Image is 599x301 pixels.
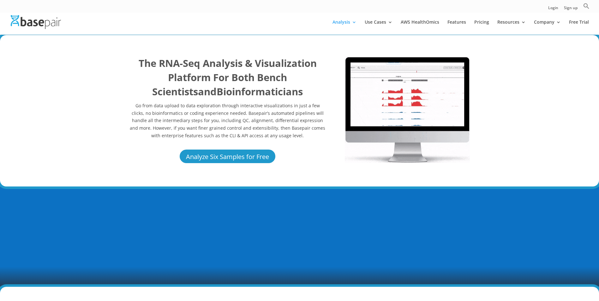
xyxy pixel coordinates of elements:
img: Basepair [11,15,61,29]
p: Go from data upload to data exploration through interactive visualizations in just a few clicks, ... [129,102,326,139]
a: Login [548,6,558,13]
b: Bioinformaticians [217,85,303,98]
a: Pricing [474,20,489,35]
a: Search Icon Link [583,3,590,13]
svg: Search [583,3,590,9]
a: Sign up [564,6,578,13]
a: Use Cases [365,20,392,35]
a: AWS HealthOmics [401,20,439,35]
a: Free Trial [569,20,589,35]
a: Analyze Six Samples for Free [179,149,276,164]
a: Company [534,20,561,35]
img: RNA Seq 2022 [345,56,470,163]
b: and [198,85,217,98]
a: Features [447,20,466,35]
a: Resources [497,20,526,35]
b: The RNA-Seq Analysis & Visualization Platform For Both Bench Scientists [139,56,317,98]
a: Analysis [332,20,356,35]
